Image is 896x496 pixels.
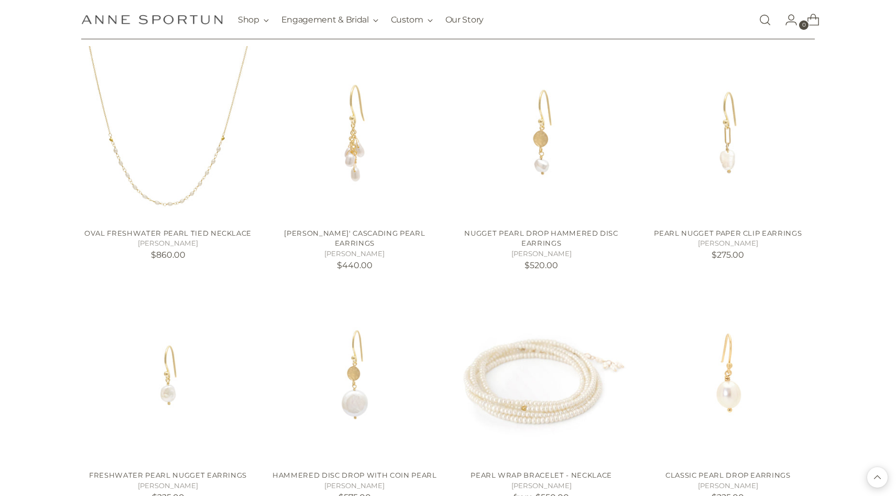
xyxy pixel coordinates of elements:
span: $520.00 [525,260,558,270]
a: Freshwater Pearl Nugget Earrings [89,471,247,479]
a: Go to the account page [777,9,797,30]
a: [PERSON_NAME]' Cascading Pearl Earrings [284,229,425,248]
a: Nugget Pearl Drop Hammered Disc Earrings [454,46,628,219]
h5: [PERSON_NAME] [81,481,255,491]
a: Freshwater Pearl Nugget Earrings [81,289,255,462]
a: Hammered Disc Drop with Coin Pearl [268,289,441,462]
h5: [PERSON_NAME] [81,238,255,249]
h5: [PERSON_NAME] [641,481,815,491]
a: Classic Pearl Drop Earrings [665,471,791,479]
a: Open search modal [755,9,775,30]
h5: [PERSON_NAME] [641,238,815,249]
a: Luna' Cascading Pearl Earrings [268,46,441,219]
h5: [PERSON_NAME] [454,481,628,491]
a: Pearl Wrap Bracelet - Necklace [471,471,612,479]
a: Open cart modal [799,9,819,30]
button: Shop [238,8,269,31]
a: Oval Freshwater Pearl Tied Necklace [84,229,252,237]
a: Oval Freshwater Pearl Tied Necklace [81,46,255,219]
button: Engagement & Bridal [281,8,378,31]
button: Custom [391,8,433,31]
button: Back to top [867,467,888,488]
a: Our Story [445,8,484,31]
a: Pearl Nugget Paper Clip Earrings [641,46,815,219]
a: Pearl Nugget Paper Clip Earrings [654,229,802,237]
a: Classic Pearl Drop Earrings [641,289,815,462]
a: Anne Sportun Fine Jewellery [81,15,223,25]
h5: [PERSON_NAME] [454,249,628,259]
span: $860.00 [151,250,185,260]
span: $275.00 [712,250,744,260]
a: Pearl Wrap Bracelet - Necklace [454,289,628,462]
h5: [PERSON_NAME] [268,249,441,259]
a: Hammered Disc Drop with Coin Pearl [272,471,436,479]
span: 0 [799,20,808,30]
h5: [PERSON_NAME] [268,481,441,491]
span: $440.00 [337,260,373,270]
a: Nugget Pearl Drop Hammered Disc Earrings [464,229,618,248]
